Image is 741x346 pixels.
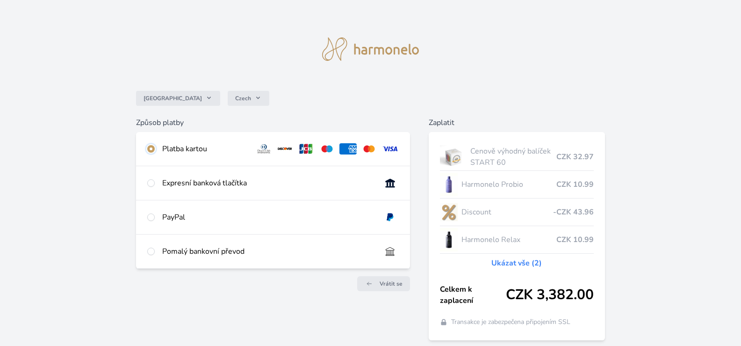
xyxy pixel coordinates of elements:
[429,117,605,128] h6: Zaplatit
[470,146,557,168] span: Cenově výhodný balíček START 60
[440,145,467,169] img: start.jpg
[553,206,594,218] span: -CZK 43.96
[318,143,336,155] img: maestro.svg
[136,117,410,128] h6: Způsob platby
[491,258,542,269] a: Ukázat vše (2)
[162,143,248,155] div: Platba kartou
[136,91,220,106] button: [GEOGRAPHIC_DATA]
[381,143,399,155] img: visa.svg
[556,234,594,245] span: CZK 10.99
[380,280,403,287] span: Vrátit se
[360,143,378,155] img: mc.svg
[357,276,410,291] a: Vrátit se
[461,206,553,218] span: Discount
[381,177,399,189] img: onlineBanking_CZ.svg
[381,212,399,223] img: paypal.svg
[381,246,399,257] img: bankTransfer_IBAN.svg
[556,179,594,190] span: CZK 10.99
[255,143,273,155] img: diners.svg
[322,37,419,61] img: logo.svg
[440,173,458,196] img: CLEAN_PROBIO_se_stinem_x-lo.jpg
[440,228,458,251] img: CLEAN_RELAX_se_stinem_x-lo.jpg
[235,95,251,102] span: Czech
[440,284,506,306] span: Celkem k zaplacení
[297,143,315,155] img: jcb.svg
[339,143,357,155] img: amex.svg
[162,246,374,257] div: Pomalý bankovní převod
[276,143,294,155] img: discover.svg
[162,212,374,223] div: PayPal
[461,234,556,245] span: Harmonelo Relax
[506,287,594,303] span: CZK 3,382.00
[451,317,570,327] span: Transakce je zabezpečena připojením SSL
[228,91,269,106] button: Czech
[461,179,556,190] span: Harmonelo Probio
[556,151,594,162] span: CZK 32.97
[144,95,202,102] span: [GEOGRAPHIC_DATA]
[162,177,374,189] div: Expresní banková tlačítka
[440,200,458,224] img: discount-lo.png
